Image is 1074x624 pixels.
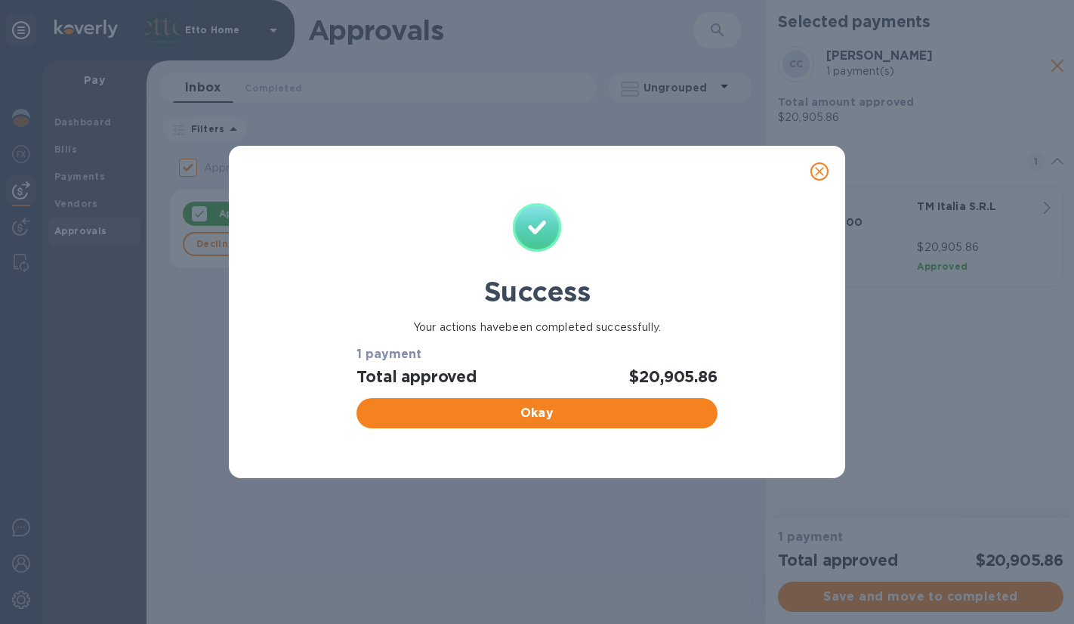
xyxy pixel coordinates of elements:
[350,320,723,335] p: Your actions have been completed successfully.
[369,404,705,422] span: Okay
[356,398,717,428] button: Okay
[801,153,838,190] button: close
[629,367,717,386] h2: $20,905.86
[356,348,717,362] h3: 1 payment
[350,276,723,307] h1: Success
[356,367,477,386] h2: Total approved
